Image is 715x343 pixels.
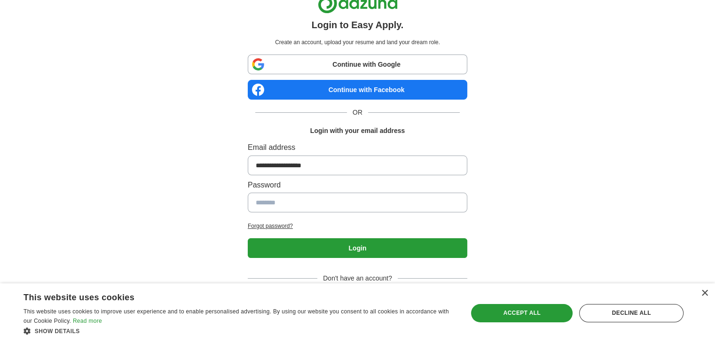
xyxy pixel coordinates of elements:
a: Read more, opens a new window [73,318,102,324]
h1: Login to Easy Apply. [312,17,404,32]
div: This website uses cookies [24,289,431,303]
button: Login [248,238,467,258]
a: Forgot password? [248,222,467,231]
div: Accept all [471,304,573,322]
h1: Login with your email address [310,125,405,136]
span: This website uses cookies to improve user experience and to enable personalised advertising. By u... [24,308,449,324]
span: Show details [35,328,80,335]
a: Continue with Google [248,55,467,74]
div: Show details [24,326,455,336]
span: OR [347,107,368,117]
div: Decline all [579,304,684,322]
a: Continue with Facebook [248,80,467,100]
label: Password [248,179,467,191]
label: Email address [248,141,467,154]
span: Don't have an account? [317,273,398,283]
p: Create an account, upload your resume and land your dream role. [250,38,465,47]
div: Close [701,290,708,297]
